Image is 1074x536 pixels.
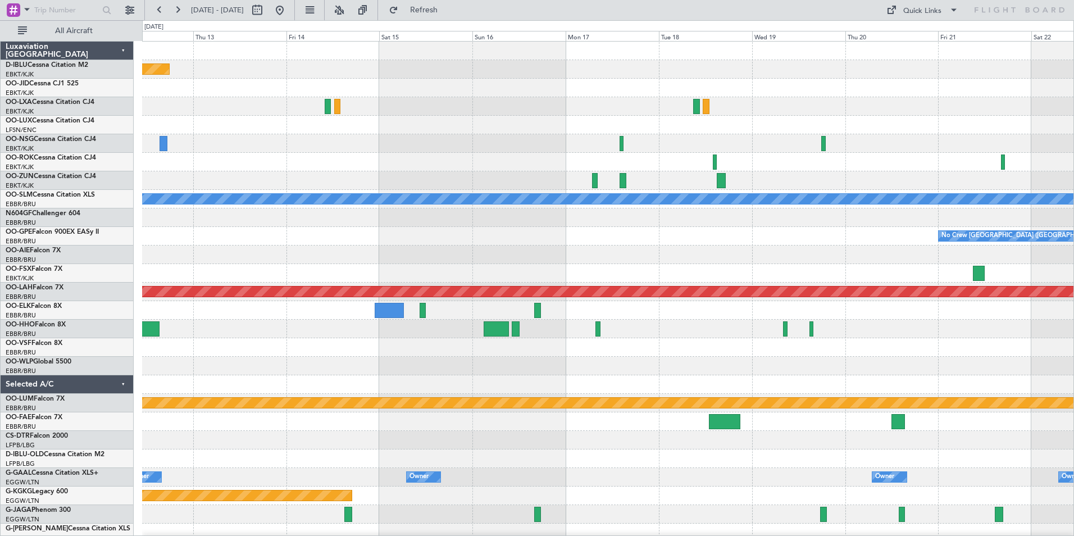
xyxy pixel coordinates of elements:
[6,396,65,402] a: OO-LUMFalcon 7X
[6,414,62,421] a: OO-FAEFalcon 7X
[6,321,66,328] a: OO-HHOFalcon 8X
[845,31,939,41] div: Thu 20
[6,525,130,532] a: G-[PERSON_NAME]Cessna Citation XLS
[6,173,96,180] a: OO-ZUNCessna Citation CJ4
[6,274,34,283] a: EBKT/KJK
[6,266,31,272] span: OO-FSX
[6,155,96,161] a: OO-ROKCessna Citation CJ4
[472,31,566,41] div: Sun 16
[29,27,119,35] span: All Aircraft
[6,62,88,69] a: D-IBLUCessna Citation M2
[6,99,94,106] a: OO-LXACessna Citation CJ4
[6,515,39,524] a: EGGW/LTN
[6,488,68,495] a: G-KGKGLegacy 600
[6,284,63,291] a: OO-LAHFalcon 7X
[6,126,37,134] a: LFSN/ENC
[6,237,36,246] a: EBBR/BRU
[6,210,32,217] span: N604GF
[34,2,99,19] input: Trip Number
[6,507,71,514] a: G-JAGAPhenom 300
[6,192,95,198] a: OO-SLMCessna Citation XLS
[6,80,79,87] a: OO-JIDCessna CJ1 525
[6,99,32,106] span: OO-LXA
[6,441,35,449] a: LFPB/LBG
[6,136,96,143] a: OO-NSGCessna Citation CJ4
[6,433,68,439] a: CS-DTRFalcon 2000
[6,284,33,291] span: OO-LAH
[6,70,34,79] a: EBKT/KJK
[6,155,34,161] span: OO-ROK
[6,163,34,171] a: EBKT/KJK
[6,321,35,328] span: OO-HHO
[6,404,36,412] a: EBBR/BRU
[6,229,99,235] a: OO-GPEFalcon 900EX EASy II
[6,340,31,347] span: OO-VSF
[6,107,34,116] a: EBKT/KJK
[6,488,32,495] span: G-KGKG
[6,478,39,487] a: EGGW/LTN
[6,497,39,505] a: EGGW/LTN
[875,469,894,485] div: Owner
[409,469,429,485] div: Owner
[6,460,35,468] a: LFPB/LBG
[6,367,36,375] a: EBBR/BRU
[6,181,34,190] a: EBKT/KJK
[6,451,104,458] a: D-IBLU-OLDCessna Citation M2
[6,117,32,124] span: OO-LUX
[6,525,68,532] span: G-[PERSON_NAME]
[6,200,36,208] a: EBBR/BRU
[6,507,31,514] span: G-JAGA
[6,433,30,439] span: CS-DTR
[379,31,472,41] div: Sat 15
[384,1,451,19] button: Refresh
[6,219,36,227] a: EBBR/BRU
[6,80,29,87] span: OO-JID
[6,303,31,310] span: OO-ELK
[6,470,98,476] a: G-GAALCessna Citation XLS+
[6,414,31,421] span: OO-FAE
[6,229,32,235] span: OO-GPE
[6,117,94,124] a: OO-LUXCessna Citation CJ4
[659,31,752,41] div: Tue 18
[938,31,1031,41] div: Fri 21
[191,5,244,15] span: [DATE] - [DATE]
[6,330,36,338] a: EBBR/BRU
[6,423,36,431] a: EBBR/BRU
[6,396,34,402] span: OO-LUM
[193,31,286,41] div: Thu 13
[401,6,448,14] span: Refresh
[6,62,28,69] span: D-IBLU
[6,247,30,254] span: OO-AIE
[6,358,71,365] a: OO-WLPGlobal 5500
[6,247,61,254] a: OO-AIEFalcon 7X
[566,31,659,41] div: Mon 17
[6,173,34,180] span: OO-ZUN
[6,256,36,264] a: EBBR/BRU
[6,451,44,458] span: D-IBLU-OLD
[6,266,62,272] a: OO-FSXFalcon 7X
[6,311,36,320] a: EBBR/BRU
[12,22,122,40] button: All Aircraft
[100,31,193,41] div: Wed 12
[881,1,964,19] button: Quick Links
[6,470,31,476] span: G-GAAL
[6,340,62,347] a: OO-VSFFalcon 8X
[6,293,36,301] a: EBBR/BRU
[286,31,380,41] div: Fri 14
[6,136,34,143] span: OO-NSG
[6,210,80,217] a: N604GFChallenger 604
[144,22,163,32] div: [DATE]
[903,6,941,17] div: Quick Links
[6,358,33,365] span: OO-WLP
[6,303,62,310] a: OO-ELKFalcon 8X
[6,348,36,357] a: EBBR/BRU
[752,31,845,41] div: Wed 19
[6,89,34,97] a: EBKT/KJK
[6,144,34,153] a: EBKT/KJK
[6,192,33,198] span: OO-SLM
